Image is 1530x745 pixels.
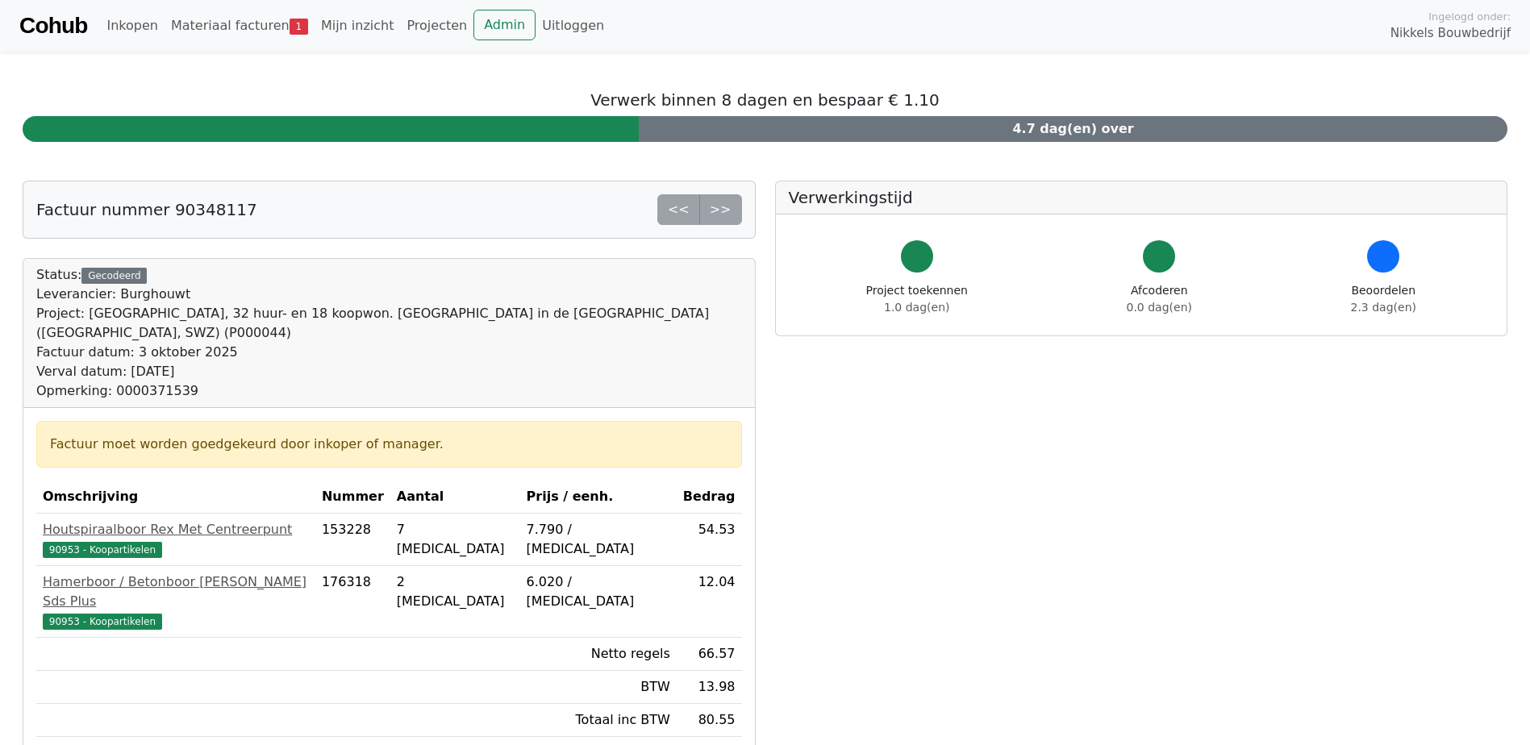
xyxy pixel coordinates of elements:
[1390,24,1511,43] span: Nikkels Bouwbedrijf
[43,542,162,558] span: 90953 - Koopartikelen
[36,304,742,343] div: Project: [GEOGRAPHIC_DATA], 32 huur- en 18 koopwon. [GEOGRAPHIC_DATA] in de [GEOGRAPHIC_DATA] ([G...
[639,116,1507,142] div: 4.7 dag(en) over
[677,638,742,671] td: 66.57
[527,520,670,559] div: 7.790 / [MEDICAL_DATA]
[677,481,742,514] th: Bedrag
[43,572,309,611] div: Hamerboor / Betonboor [PERSON_NAME] Sds Plus
[397,520,514,559] div: 7 [MEDICAL_DATA]
[315,566,390,638] td: 176318
[866,282,968,316] div: Project toekennen
[165,10,315,42] a: Materiaal facturen1
[81,268,147,284] div: Gecodeerd
[1127,301,1192,314] span: 0.0 dag(en)
[1351,282,1416,316] div: Beoordelen
[677,671,742,704] td: 13.98
[400,10,473,42] a: Projecten
[520,638,677,671] td: Netto regels
[1127,282,1192,316] div: Afcoderen
[1351,301,1416,314] span: 2.3 dag(en)
[1428,9,1511,24] span: Ingelogd onder:
[290,19,308,35] span: 1
[536,10,611,42] a: Uitloggen
[473,10,536,40] a: Admin
[677,704,742,737] td: 80.55
[520,481,677,514] th: Prijs / eenh.
[677,514,742,566] td: 54.53
[36,343,742,362] div: Factuur datum: 3 oktober 2025
[677,566,742,638] td: 12.04
[520,671,677,704] td: BTW
[520,704,677,737] td: Totaal inc BTW
[789,188,1495,207] h5: Verwerkingstijd
[36,481,315,514] th: Omschrijving
[36,200,257,219] h5: Factuur nummer 90348117
[23,90,1507,110] h5: Verwerk binnen 8 dagen en bespaar € 1.10
[315,514,390,566] td: 153228
[315,10,401,42] a: Mijn inzicht
[43,572,309,631] a: Hamerboor / Betonboor [PERSON_NAME] Sds Plus90953 - Koopartikelen
[43,520,309,559] a: Houtspiraalboor Rex Met Centreerpunt90953 - Koopartikelen
[43,614,162,630] span: 90953 - Koopartikelen
[50,435,728,454] div: Factuur moet worden goedgekeurd door inkoper of manager.
[397,572,514,611] div: 2 [MEDICAL_DATA]
[43,520,309,539] div: Houtspiraalboor Rex Met Centreerpunt
[36,265,742,401] div: Status:
[36,285,742,304] div: Leverancier: Burghouwt
[19,6,87,45] a: Cohub
[315,481,390,514] th: Nummer
[527,572,670,611] div: 6.020 / [MEDICAL_DATA]
[884,301,949,314] span: 1.0 dag(en)
[390,481,520,514] th: Aantal
[36,362,742,381] div: Verval datum: [DATE]
[100,10,164,42] a: Inkopen
[36,381,742,401] div: Opmerking: 0000371539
